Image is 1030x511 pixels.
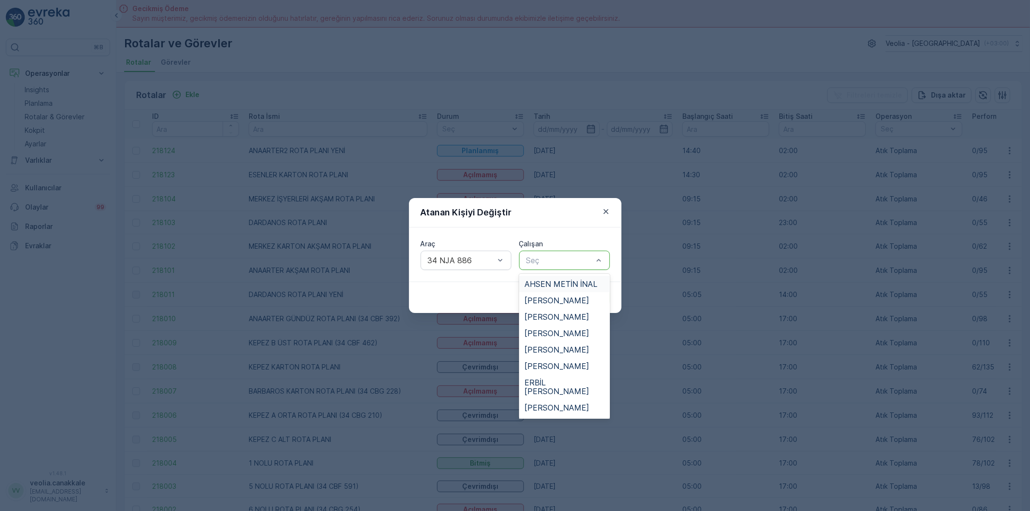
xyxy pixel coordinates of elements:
span: [PERSON_NAME] [525,345,590,354]
label: Araç [421,240,436,248]
span: [PERSON_NAME] [525,362,590,370]
span: [PERSON_NAME] [525,296,590,305]
span: ERBİL [PERSON_NAME] [525,378,604,396]
span: [PERSON_NAME] [525,403,590,412]
span: AHSEN METİN İNAL [525,280,598,288]
span: [PERSON_NAME] [525,312,590,321]
span: [PERSON_NAME] [525,329,590,338]
p: Atanan Kişiyi Değiştir [421,206,512,219]
p: Seç [526,255,593,266]
label: Çalışan [519,240,543,248]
